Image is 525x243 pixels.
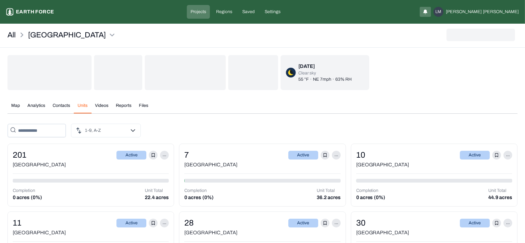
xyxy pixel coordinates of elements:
img: clear-sky-night-D7zLJEpc.png [286,68,296,78]
a: Projects [187,5,210,19]
span: [PERSON_NAME] [483,9,519,15]
div: 201 [13,149,26,161]
button: Map [7,102,24,113]
p: ... [332,151,341,160]
div: Active [288,219,318,227]
p: 22.4 acres [145,194,169,201]
p: 36.2 acres [317,194,341,201]
a: All [7,30,16,40]
div: [GEOGRAPHIC_DATA] [13,161,169,169]
div: Active [116,219,146,227]
p: Unit Total [317,188,341,194]
p: Completion [184,188,214,194]
div: 11 [13,217,21,229]
p: Unit Total [145,188,169,194]
p: Completion [356,188,385,194]
p: Unit Total [488,188,512,194]
p: · [333,76,334,83]
div: [GEOGRAPHIC_DATA] [356,161,512,169]
button: Videos [91,102,112,113]
p: 44.9 acres [488,194,512,201]
p: NE 7mph [313,76,331,83]
p: (0%) [202,194,214,201]
button: 1-9, A-Z [71,124,141,137]
div: Active [116,151,146,160]
p: 63% RH [335,76,352,83]
p: 55 °F [298,76,309,83]
p: 1-9, A-Z [85,127,101,134]
p: ... [332,219,341,227]
p: Clear sky [298,70,352,76]
p: 0 acres [356,194,373,201]
div: 30 [356,217,366,229]
p: Earth force [16,8,54,16]
button: Analytics [24,102,49,113]
p: 0 acres [184,194,201,201]
button: LM[PERSON_NAME][PERSON_NAME] [433,7,519,17]
p: · [310,76,312,83]
a: Saved [239,5,258,19]
div: [GEOGRAPHIC_DATA] [356,229,512,236]
button: Units [74,102,91,113]
p: (0%) [31,194,42,201]
div: 10 [356,149,365,161]
img: earthforce-logo-white-uG4MPadI.svg [6,8,13,16]
p: Completion [13,188,42,194]
div: LM [433,7,443,17]
a: Regions [212,5,236,19]
p: [GEOGRAPHIC_DATA] [28,30,106,40]
p: Regions [216,9,232,15]
span: [PERSON_NAME] [446,9,482,15]
div: [GEOGRAPHIC_DATA] [13,229,169,236]
p: ... [504,151,512,160]
button: Contacts [49,102,74,113]
p: Saved [242,9,255,15]
p: ... [504,219,512,227]
div: [GEOGRAPHIC_DATA] [184,229,340,236]
button: Reports [112,102,135,113]
a: Settings [261,5,284,19]
p: Settings [265,9,281,15]
div: [GEOGRAPHIC_DATA] [184,161,340,169]
div: Active [460,219,490,227]
div: [DATE] [298,63,352,70]
p: (0%) [374,194,385,201]
div: Active [288,151,318,160]
div: 28 [184,217,194,229]
button: Files [135,102,152,113]
p: Projects [191,9,206,15]
p: 0 acres [13,194,30,201]
p: ... [160,151,169,160]
div: 7 [184,149,189,161]
p: ... [160,219,169,227]
div: Active [460,151,490,160]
